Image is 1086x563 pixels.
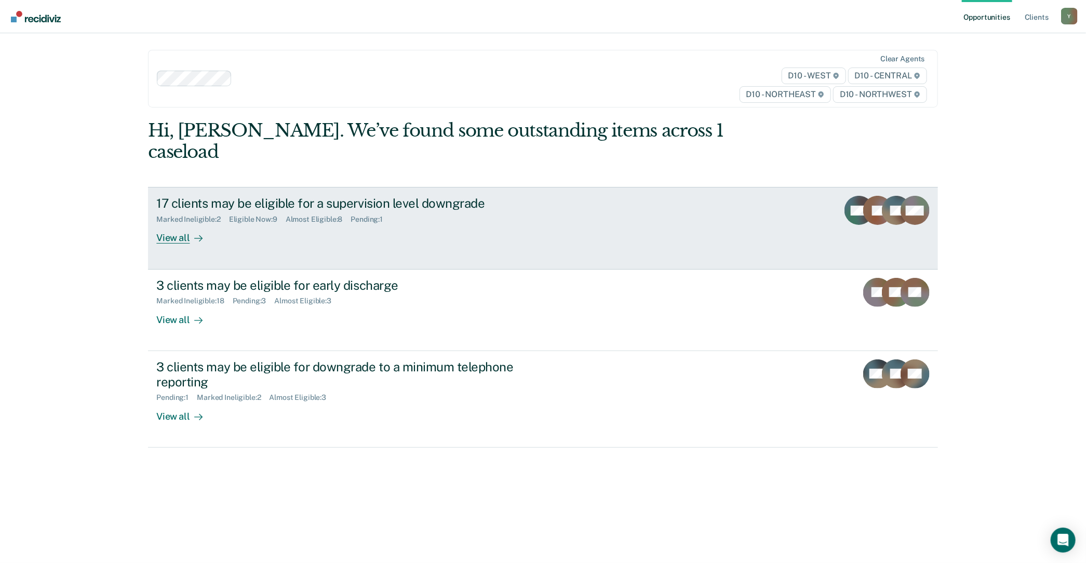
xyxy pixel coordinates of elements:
[880,55,924,63] div: Clear agents
[782,68,846,84] span: D10 - WEST
[156,393,197,402] div: Pending : 1
[286,215,351,224] div: Almost Eligible : 8
[156,402,214,422] div: View all
[1061,8,1078,24] div: Y
[156,305,214,326] div: View all
[740,86,831,103] span: D10 - NORTHEAST
[156,278,521,293] div: 3 clients may be eligible for early discharge
[270,393,335,402] div: Almost Eligible : 3
[848,68,927,84] span: D10 - CENTRAL
[1051,528,1076,553] div: Open Intercom Messenger
[156,224,214,244] div: View all
[11,11,61,22] img: Recidiviz
[148,120,780,163] div: Hi, [PERSON_NAME]. We’ve found some outstanding items across 1 caseload
[156,359,521,390] div: 3 clients may be eligible for downgrade to a minimum telephone reporting
[156,196,521,211] div: 17 clients may be eligible for a supervision level downgrade
[229,215,286,224] div: Eligible Now : 9
[197,393,269,402] div: Marked Ineligible : 2
[148,187,937,269] a: 17 clients may be eligible for a supervision level downgradeMarked Ineligible:2Eligible Now:9Almo...
[274,297,340,305] div: Almost Eligible : 3
[156,215,229,224] div: Marked Ineligible : 2
[156,297,232,305] div: Marked Ineligible : 18
[351,215,391,224] div: Pending : 1
[148,270,937,351] a: 3 clients may be eligible for early dischargeMarked Ineligible:18Pending:3Almost Eligible:3View all
[233,297,275,305] div: Pending : 3
[1061,8,1078,24] button: Profile dropdown button
[833,86,927,103] span: D10 - NORTHWEST
[148,351,937,448] a: 3 clients may be eligible for downgrade to a minimum telephone reportingPending:1Marked Ineligibl...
